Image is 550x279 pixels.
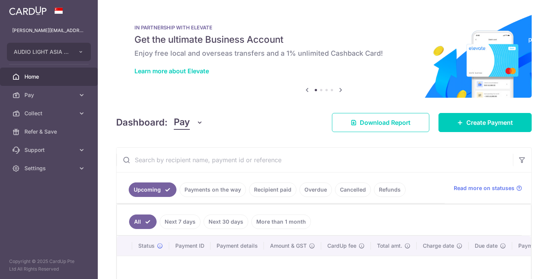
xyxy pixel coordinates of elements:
a: Recipient paid [249,182,296,197]
input: Search by recipient name, payment id or reference [116,148,513,172]
span: Create Payment [466,118,513,127]
a: Next 30 days [204,214,248,229]
h6: Enjoy free local and overseas transfers and a 1% unlimited Cashback Card! [134,49,513,58]
span: CardUp fee [327,242,356,250]
span: Charge date [423,242,454,250]
a: Create Payment [438,113,532,132]
a: More than 1 month [251,214,311,229]
span: Pay [24,91,75,99]
span: AUDIO LIGHT ASIA PTE LTD [14,48,70,56]
a: Learn more about Elevate [134,67,209,75]
span: Pay [174,115,190,130]
th: Payment details [210,236,264,256]
p: [PERSON_NAME][EMAIL_ADDRESS][DOMAIN_NAME] [12,27,86,34]
th: Payment ID [169,236,210,256]
button: AUDIO LIGHT ASIA PTE LTD [7,43,91,61]
span: Read more on statuses [454,184,514,192]
a: All [129,214,157,229]
a: Upcoming [129,182,176,197]
img: CardUp [9,6,47,15]
img: Renovation banner [116,12,532,98]
a: Payments on the way [180,182,246,197]
a: Download Report [332,113,429,132]
a: Overdue [299,182,332,197]
button: Pay [174,115,203,130]
span: Support [24,146,75,154]
span: Status [138,242,155,250]
span: Total amt. [377,242,402,250]
a: Refunds [374,182,406,197]
span: Collect [24,110,75,117]
h5: Get the ultimate Business Account [134,34,513,46]
a: Read more on statuses [454,184,522,192]
span: Home [24,73,75,81]
span: Download Report [360,118,411,127]
a: Next 7 days [160,214,201,229]
p: IN PARTNERSHIP WITH ELEVATE [134,24,513,31]
span: Due date [475,242,498,250]
span: Refer & Save [24,128,75,135]
span: Amount & GST [270,242,307,250]
a: Cancelled [335,182,371,197]
h4: Dashboard: [116,116,168,129]
span: Settings [24,164,75,172]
